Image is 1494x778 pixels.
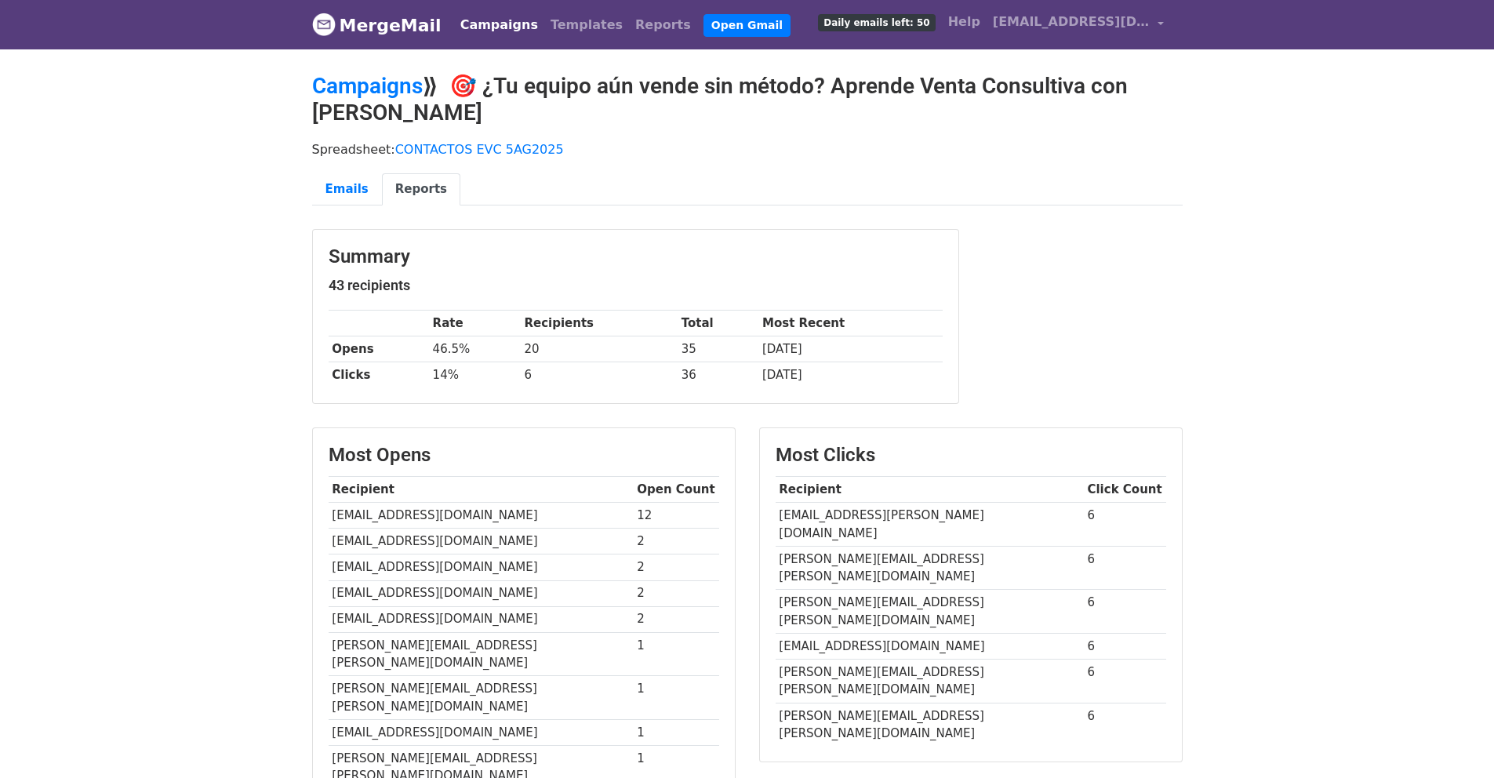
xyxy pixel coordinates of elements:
[329,444,719,467] h3: Most Opens
[942,6,987,38] a: Help
[634,529,719,554] td: 2
[454,9,544,41] a: Campaigns
[329,606,634,632] td: [EMAIL_ADDRESS][DOMAIN_NAME]
[429,362,521,388] td: 14%
[776,546,1084,590] td: [PERSON_NAME][EMAIL_ADDRESS][PERSON_NAME][DOMAIN_NAME]
[634,719,719,745] td: 1
[634,632,719,676] td: 1
[776,477,1084,503] th: Recipient
[329,503,634,529] td: [EMAIL_ADDRESS][DOMAIN_NAME]
[703,14,791,37] a: Open Gmail
[329,632,634,676] td: [PERSON_NAME][EMAIL_ADDRESS][PERSON_NAME][DOMAIN_NAME]
[312,9,442,42] a: MergeMail
[395,142,564,157] a: CONTACTOS EVC 5AG2025
[1084,503,1166,547] td: 6
[329,529,634,554] td: [EMAIL_ADDRESS][DOMAIN_NAME]
[634,477,719,503] th: Open Count
[312,73,1183,125] h2: ⟫ 🎯 ¿Tu equipo aún vende sin método? Aprende Venta Consultiva con [PERSON_NAME]
[329,477,634,503] th: Recipient
[634,580,719,606] td: 2
[544,9,629,41] a: Templates
[629,9,697,41] a: Reports
[1084,590,1166,634] td: 6
[634,676,719,720] td: 1
[776,634,1084,660] td: [EMAIL_ADDRESS][DOMAIN_NAME]
[993,13,1150,31] span: [EMAIL_ADDRESS][DOMAIN_NAME]
[329,676,634,720] td: [PERSON_NAME][EMAIL_ADDRESS][PERSON_NAME][DOMAIN_NAME]
[1084,703,1166,746] td: 6
[1084,660,1166,703] td: 6
[634,554,719,580] td: 2
[382,173,460,205] a: Reports
[776,660,1084,703] td: [PERSON_NAME][EMAIL_ADDRESS][PERSON_NAME][DOMAIN_NAME]
[776,503,1084,547] td: [EMAIL_ADDRESS][PERSON_NAME][DOMAIN_NAME]
[1084,546,1166,590] td: 6
[329,362,429,388] th: Clicks
[312,13,336,36] img: MergeMail logo
[758,336,942,362] td: [DATE]
[329,580,634,606] td: [EMAIL_ADDRESS][DOMAIN_NAME]
[818,14,935,31] span: Daily emails left: 50
[758,311,942,336] th: Most Recent
[678,311,758,336] th: Total
[634,606,719,632] td: 2
[429,336,521,362] td: 46.5%
[521,311,678,336] th: Recipients
[329,554,634,580] td: [EMAIL_ADDRESS][DOMAIN_NAME]
[987,6,1170,43] a: [EMAIL_ADDRESS][DOMAIN_NAME]
[776,590,1084,634] td: [PERSON_NAME][EMAIL_ADDRESS][PERSON_NAME][DOMAIN_NAME]
[429,311,521,336] th: Rate
[776,703,1084,746] td: [PERSON_NAME][EMAIL_ADDRESS][PERSON_NAME][DOMAIN_NAME]
[329,336,429,362] th: Opens
[312,73,423,99] a: Campaigns
[329,719,634,745] td: [EMAIL_ADDRESS][DOMAIN_NAME]
[1084,477,1166,503] th: Click Count
[812,6,941,38] a: Daily emails left: 50
[758,362,942,388] td: [DATE]
[329,277,943,294] h5: 43 recipients
[678,336,758,362] td: 35
[329,245,943,268] h3: Summary
[312,141,1183,158] p: Spreadsheet:
[521,362,678,388] td: 6
[521,336,678,362] td: 20
[634,503,719,529] td: 12
[1084,634,1166,660] td: 6
[678,362,758,388] td: 36
[312,173,382,205] a: Emails
[776,444,1166,467] h3: Most Clicks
